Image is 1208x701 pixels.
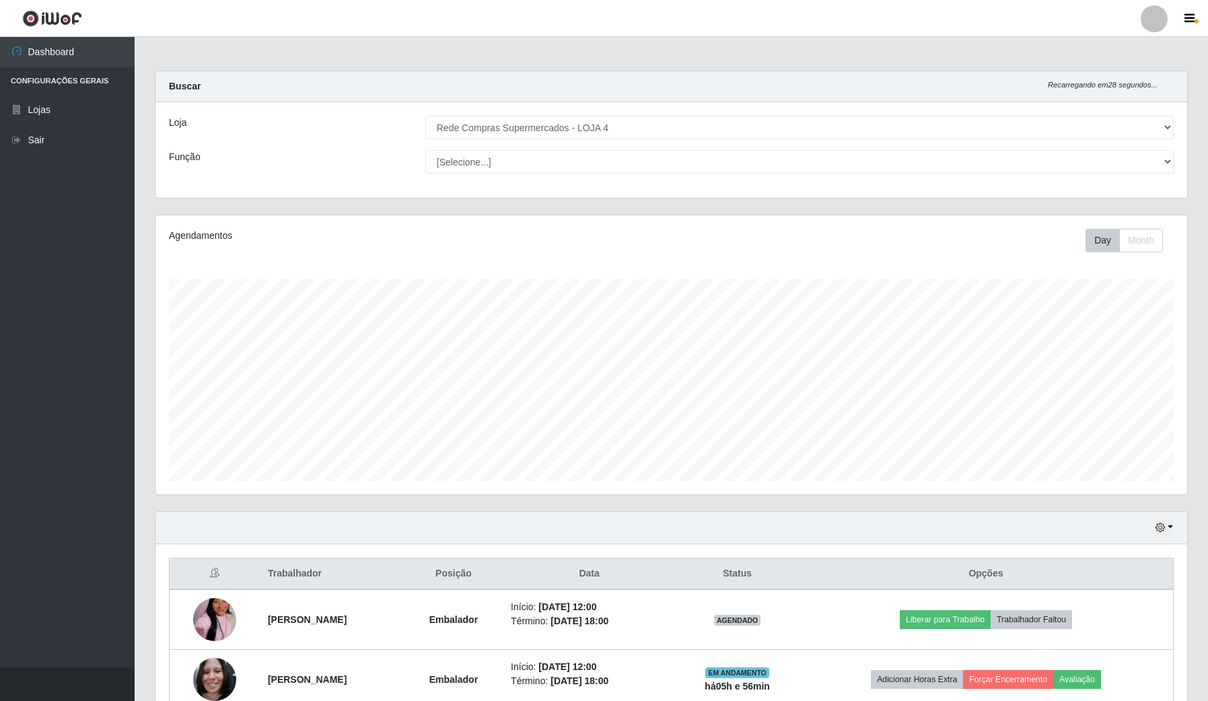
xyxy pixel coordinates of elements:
[1086,229,1163,252] div: First group
[676,558,799,590] th: Status
[268,674,347,685] strong: [PERSON_NAME]
[799,558,1173,590] th: Opções
[900,610,991,629] button: Liberar para Trabalho
[404,558,503,590] th: Posição
[429,674,478,685] strong: Embalador
[538,601,596,612] time: [DATE] 12:00
[511,660,668,674] li: Início:
[1119,229,1163,252] button: Month
[1086,229,1120,252] button: Day
[538,661,596,672] time: [DATE] 12:00
[169,150,201,164] label: Função
[169,229,576,243] div: Agendamentos
[963,670,1053,689] button: Forçar Encerramento
[511,614,668,628] li: Término:
[260,558,404,590] th: Trabalhador
[22,10,82,27] img: CoreUI Logo
[169,81,201,91] strong: Buscar
[705,667,769,678] span: EM ANDAMENTO
[1048,81,1158,89] i: Recarregando em 28 segundos...
[193,581,236,658] img: 1725722490882.jpeg
[429,614,478,625] strong: Embalador
[550,616,608,626] time: [DATE] 18:00
[511,674,668,688] li: Término:
[871,670,963,689] button: Adicionar Horas Extra
[503,558,676,590] th: Data
[991,610,1072,629] button: Trabalhador Faltou
[511,600,668,614] li: Início:
[1053,670,1101,689] button: Avaliação
[714,615,761,626] span: AGENDADO
[1086,229,1174,252] div: Toolbar with button groups
[169,116,186,130] label: Loja
[705,681,770,692] strong: há 05 h e 56 min
[268,614,347,625] strong: [PERSON_NAME]
[550,675,608,686] time: [DATE] 18:00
